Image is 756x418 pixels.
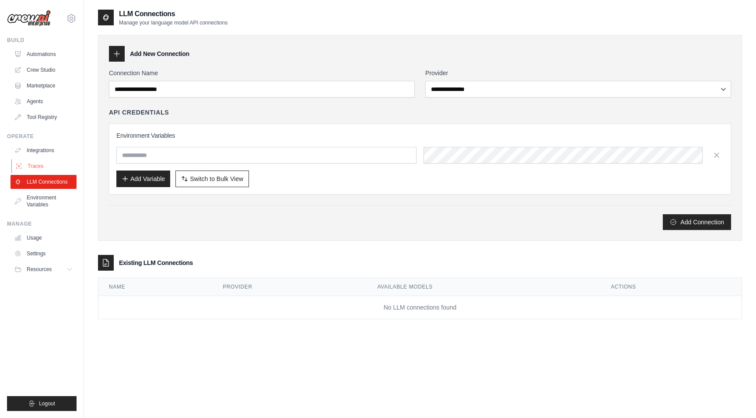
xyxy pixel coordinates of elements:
h3: Environment Variables [116,131,724,140]
a: Environment Variables [10,191,77,212]
a: Tool Registry [10,110,77,124]
a: Traces [11,159,77,173]
td: No LLM connections found [98,296,742,319]
div: Manage [7,220,77,227]
span: Resources [27,266,52,273]
a: Usage [10,231,77,245]
button: Logout [7,396,77,411]
img: Logo [7,10,51,27]
a: Integrations [10,143,77,157]
button: Switch to Bulk View [175,171,249,187]
th: Name [98,278,212,296]
a: Marketplace [10,79,77,93]
h4: API Credentials [109,108,169,117]
h2: LLM Connections [119,9,227,19]
a: Crew Studio [10,63,77,77]
span: Switch to Bulk View [190,174,243,183]
h3: Existing LLM Connections [119,258,193,267]
span: Logout [39,400,55,407]
a: Agents [10,94,77,108]
label: Provider [425,69,731,77]
button: Add Variable [116,171,170,187]
a: LLM Connections [10,175,77,189]
div: Build [7,37,77,44]
button: Resources [10,262,77,276]
button: Add Connection [663,214,731,230]
div: Operate [7,133,77,140]
label: Connection Name [109,69,415,77]
a: Automations [10,47,77,61]
p: Manage your language model API connections [119,19,227,26]
th: Actions [600,278,742,296]
th: Provider [212,278,367,296]
a: Settings [10,247,77,261]
h3: Add New Connection [130,49,189,58]
th: Available Models [367,278,600,296]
